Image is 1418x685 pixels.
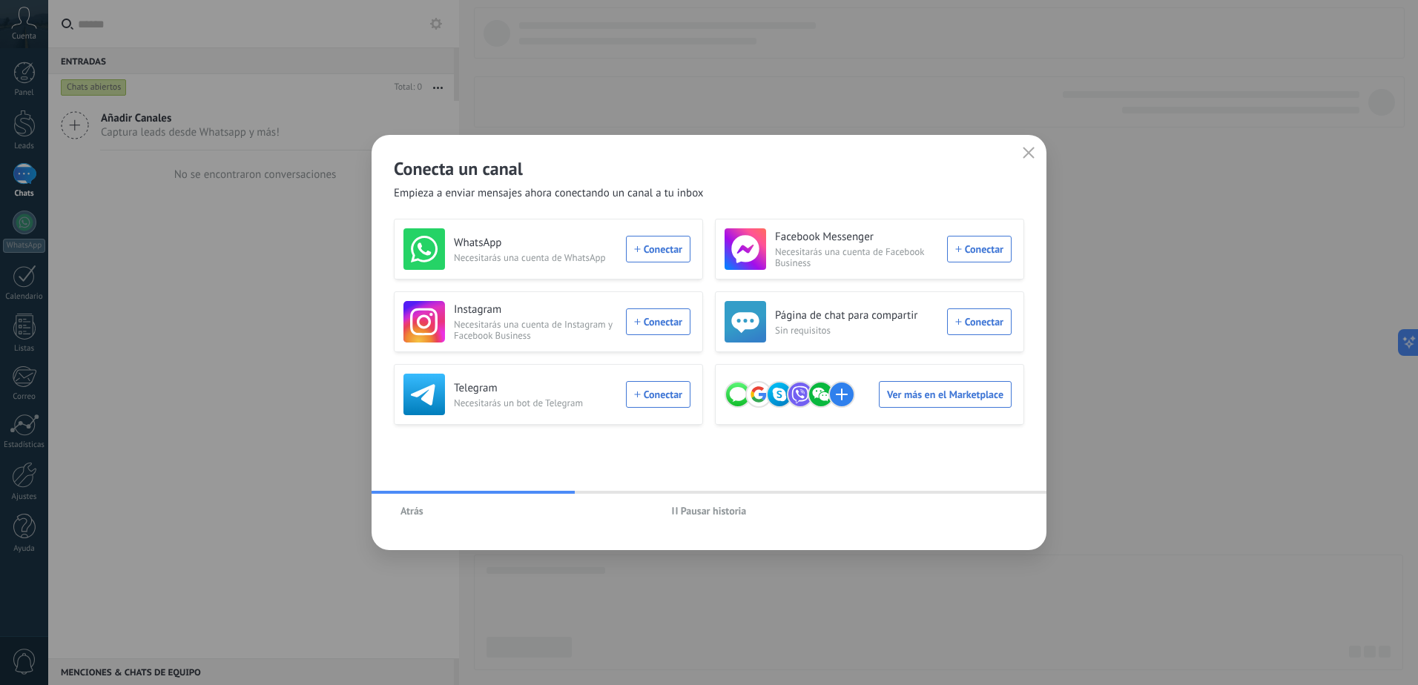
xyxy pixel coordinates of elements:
span: Pausar historia [681,506,747,516]
span: Necesitarás una cuenta de Instagram y Facebook Business [454,319,617,341]
span: Necesitarás una cuenta de WhatsApp [454,252,617,263]
h3: WhatsApp [454,236,617,251]
span: Necesitarás un bot de Telegram [454,397,617,408]
h3: Telegram [454,381,617,396]
button: Atrás [394,500,430,522]
h2: Conecta un canal [394,157,1024,180]
h3: Página de chat para compartir [775,308,938,323]
button: Pausar historia [665,500,753,522]
span: Empieza a enviar mensajes ahora conectando un canal a tu inbox [394,186,704,201]
span: Atrás [400,506,423,516]
h3: Facebook Messenger [775,230,938,245]
span: Necesitarás una cuenta de Facebook Business [775,246,938,268]
h3: Instagram [454,302,617,317]
span: Sin requisitos [775,325,938,336]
